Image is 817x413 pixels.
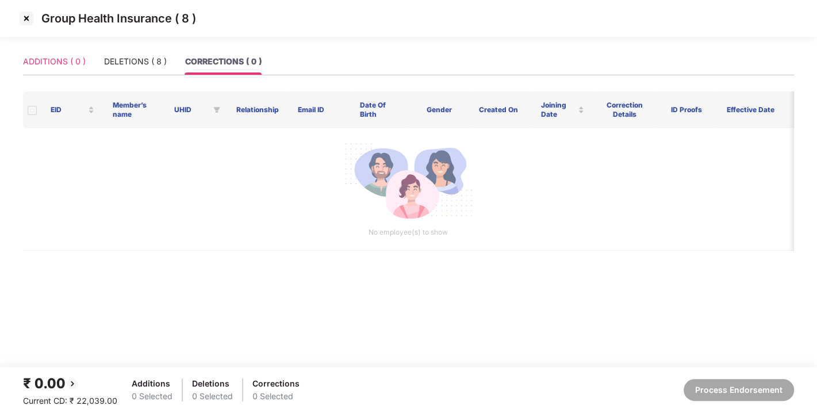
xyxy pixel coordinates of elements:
[32,227,784,238] p: No employee(s) to show
[23,396,117,406] span: Current CD: ₹ 22,039.00
[532,91,594,128] th: Joining Date
[211,103,223,117] span: filter
[655,91,718,128] th: ID Proofs
[593,91,655,128] th: Correction Details
[66,377,79,391] img: svg+xml;base64,PHN2ZyBpZD0iQmFjay0yMHgyMCIgeG1sbnM9Imh0dHA6Ly93d3cudzMub3JnLzIwMDAvc3ZnIiB3aWR0aD...
[227,91,289,128] th: Relationship
[717,91,815,128] th: Effective Date
[252,390,300,403] div: 0 Selected
[174,105,209,114] span: UHID
[192,390,233,403] div: 0 Selected
[132,377,172,390] div: Additions
[104,55,167,68] div: DELETIONS ( 8 )
[684,379,794,401] button: Process Endorsement
[103,91,166,128] th: Member’s name
[541,101,576,119] span: Joining Date
[51,105,86,114] span: EID
[726,105,797,114] span: Effective Date
[192,377,233,390] div: Deletions
[23,373,117,395] div: ₹ 0.00
[23,55,86,68] div: ADDITIONS ( 0 )
[408,91,470,128] th: Gender
[470,91,532,128] th: Created On
[41,91,103,128] th: EID
[185,55,262,68] div: CORRECTIONS ( 0 )
[289,91,351,128] th: Email ID
[41,12,196,25] p: Group Health Insurance ( 8 )
[213,106,220,113] span: filter
[17,9,36,28] img: svg+xml;base64,PHN2ZyBpZD0iQ3Jvc3MtMzJ4MzIiIHhtbG5zPSJodHRwOi8vd3d3LnczLm9yZy8yMDAwL3N2ZyIgd2lkdG...
[132,390,172,403] div: 0 Selected
[344,137,473,227] img: svg+xml;base64,PHN2ZyB4bWxucz0iaHR0cDovL3d3dy53My5vcmcvMjAwMC9zdmciIGlkPSJNdWx0aXBsZV9lbXBsb3llZS...
[351,91,408,128] th: Date Of Birth
[252,377,300,390] div: Corrections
